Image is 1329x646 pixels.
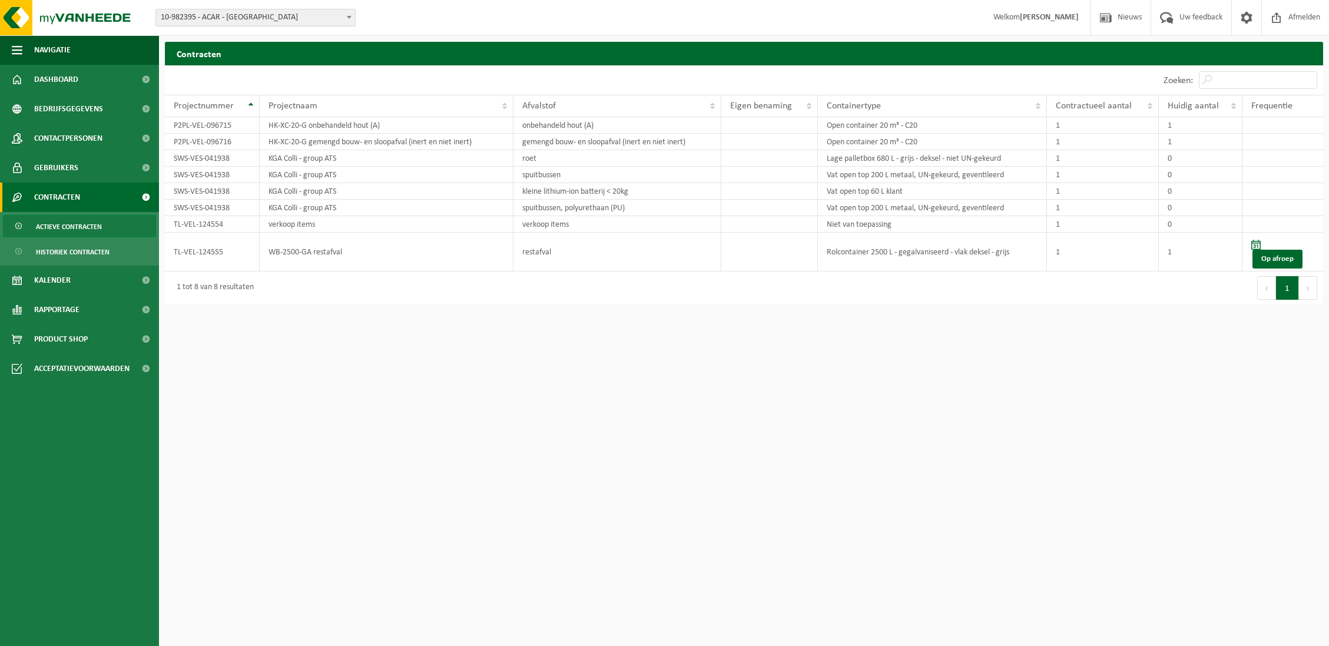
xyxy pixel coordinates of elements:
a: Historiek contracten [3,240,156,263]
td: 0 [1159,216,1242,233]
span: 10-982395 - ACAR - SINT-NIKLAAS [155,9,356,26]
a: Op afroep [1252,250,1303,269]
td: onbehandeld hout (A) [513,117,721,134]
td: gemengd bouw- en sloopafval (inert en niet inert) [513,134,721,150]
td: Lage palletbox 680 L - grijs - deksel - niet UN-gekeurd [818,150,1047,167]
td: 1 [1047,216,1159,233]
td: 1 [1047,150,1159,167]
span: Projectnaam [269,101,317,111]
td: Open container 20 m³ - C20 [818,117,1047,134]
span: 10-982395 - ACAR - SINT-NIKLAAS [156,9,355,26]
td: KGA Colli - group ATS [260,150,513,167]
label: Zoeken: [1164,76,1193,85]
td: 1 [1159,117,1242,134]
td: 1 [1047,117,1159,134]
td: Vat open top 200 L metaal, UN-gekeurd, geventileerd [818,167,1047,183]
td: KGA Colli - group ATS [260,183,513,200]
td: WB-2500-GA restafval [260,233,513,271]
span: Contractueel aantal [1056,101,1132,111]
td: roet [513,150,721,167]
td: kleine lithium-ion batterij < 20kg [513,183,721,200]
span: Actieve contracten [36,216,102,238]
td: Vat open top 60 L klant [818,183,1047,200]
td: HK-XC-20-G onbehandeld hout (A) [260,117,513,134]
span: Eigen benaming [730,101,792,111]
td: SWS-VES-041938 [165,167,260,183]
td: 1 [1047,167,1159,183]
span: Contracten [34,183,80,212]
div: 1 tot 8 van 8 resultaten [171,277,254,299]
td: Niet van toepassing [818,216,1047,233]
span: Historiek contracten [36,241,110,263]
span: Navigatie [34,35,71,65]
td: Vat open top 200 L metaal, UN-gekeurd, geventileerd [818,200,1047,216]
td: restafval [513,233,721,271]
a: Actieve contracten [3,215,156,237]
button: Previous [1257,276,1276,300]
td: P2PL-VEL-096716 [165,134,260,150]
td: 1 [1159,134,1242,150]
h2: Contracten [165,42,1323,65]
span: Contactpersonen [34,124,102,153]
span: Huidig aantal [1168,101,1219,111]
td: TL-VEL-124554 [165,216,260,233]
td: 1 [1047,183,1159,200]
td: KGA Colli - group ATS [260,167,513,183]
td: spuitbussen, polyurethaan (PU) [513,200,721,216]
td: 1 [1047,134,1159,150]
span: Product Shop [34,324,88,354]
span: Containertype [827,101,881,111]
span: Gebruikers [34,153,78,183]
td: SWS-VES-041938 [165,150,260,167]
td: 0 [1159,150,1242,167]
td: 1 [1047,233,1159,271]
td: 0 [1159,167,1242,183]
span: Rapportage [34,295,79,324]
td: KGA Colli - group ATS [260,200,513,216]
td: verkoop items [513,216,721,233]
td: SWS-VES-041938 [165,183,260,200]
button: 1 [1276,276,1299,300]
button: Next [1299,276,1317,300]
span: Projectnummer [174,101,234,111]
td: 0 [1159,183,1242,200]
strong: [PERSON_NAME] [1020,13,1079,22]
td: Rolcontainer 2500 L - gegalvaniseerd - vlak deksel - grijs [818,233,1047,271]
td: Open container 20 m³ - C20 [818,134,1047,150]
td: HK-XC-20-G gemengd bouw- en sloopafval (inert en niet inert) [260,134,513,150]
span: Frequentie [1251,101,1292,111]
td: P2PL-VEL-096715 [165,117,260,134]
span: Acceptatievoorwaarden [34,354,130,383]
span: Afvalstof [522,101,556,111]
td: 1 [1047,200,1159,216]
td: 0 [1159,200,1242,216]
td: 1 [1159,233,1242,271]
span: Bedrijfsgegevens [34,94,103,124]
span: Kalender [34,266,71,295]
td: TL-VEL-124555 [165,233,260,271]
span: Dashboard [34,65,78,94]
td: SWS-VES-041938 [165,200,260,216]
td: spuitbussen [513,167,721,183]
td: verkoop items [260,216,513,233]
